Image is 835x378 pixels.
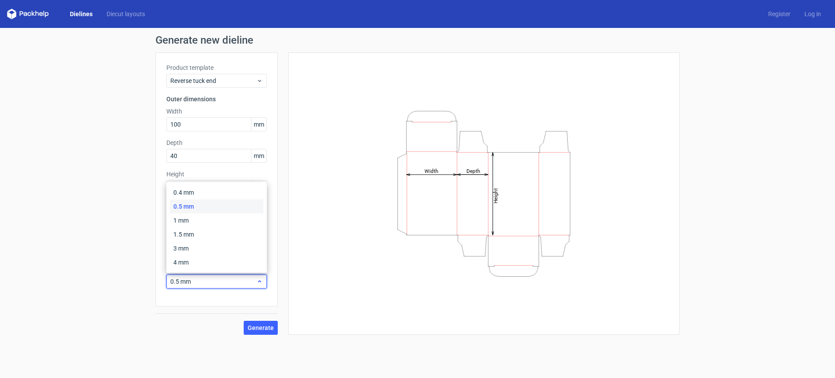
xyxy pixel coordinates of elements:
[466,168,480,174] tspan: Depth
[170,213,263,227] div: 1 mm
[166,63,267,72] label: Product template
[63,10,100,18] a: Dielines
[170,277,256,286] span: 0.5 mm
[424,168,438,174] tspan: Width
[797,10,828,18] a: Log in
[248,325,274,331] span: Generate
[761,10,797,18] a: Register
[170,199,263,213] div: 0.5 mm
[170,227,263,241] div: 1.5 mm
[251,149,266,162] span: mm
[251,181,266,194] span: mm
[155,35,680,45] h1: Generate new dieline
[170,255,263,269] div: 4 mm
[170,186,263,199] div: 0.4 mm
[100,10,152,18] a: Diecut layouts
[251,118,266,131] span: mm
[244,321,278,335] button: Generate
[166,107,267,116] label: Width
[170,76,256,85] span: Reverse tuck end
[166,170,267,179] label: Height
[170,241,263,255] div: 3 mm
[493,188,499,203] tspan: Height
[166,138,267,147] label: Depth
[166,95,267,103] h3: Outer dimensions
